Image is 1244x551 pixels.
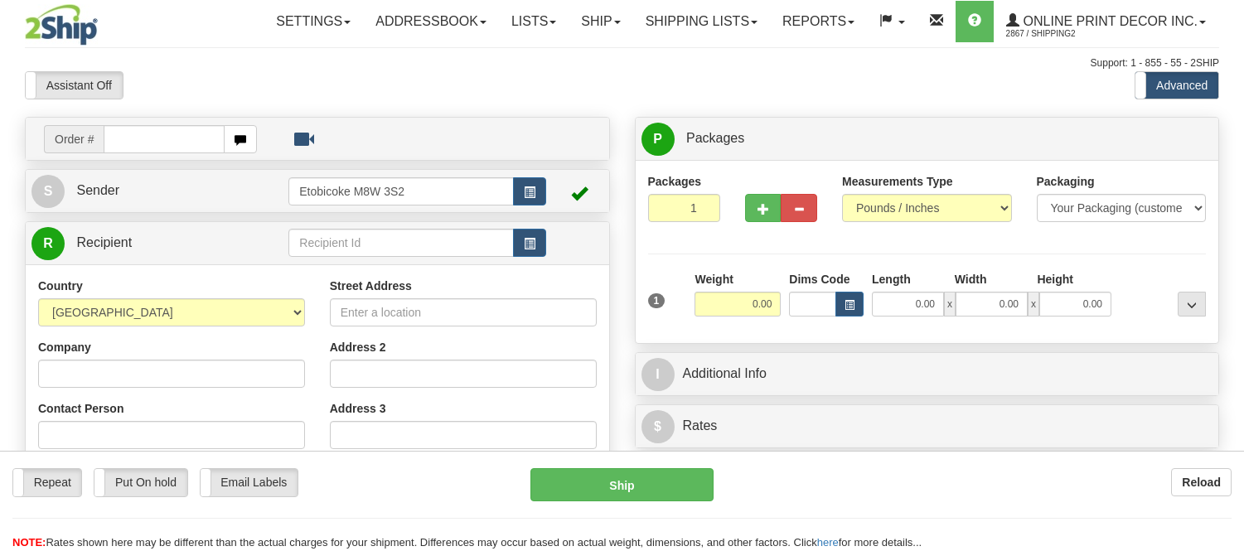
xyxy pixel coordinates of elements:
label: Height [1037,271,1073,288]
label: Dims Code [789,271,850,288]
a: P Packages [641,122,1213,156]
span: 2867 / Shipping2 [1006,26,1130,42]
label: Address 3 [330,400,386,417]
a: S Sender [31,174,288,208]
a: Settings [264,1,363,42]
label: Contact Person [38,400,123,417]
label: Length [872,271,911,288]
span: Packages [686,131,744,145]
label: Width [955,271,987,288]
label: Advanced [1135,72,1218,99]
span: S [31,175,65,208]
a: R Recipient [31,226,260,260]
a: Addressbook [363,1,499,42]
a: Lists [499,1,569,42]
span: x [1028,292,1039,317]
a: Reports [770,1,867,42]
label: Measurements Type [842,173,953,190]
a: Shipping lists [633,1,770,42]
input: Recipient Id [288,229,513,257]
button: Ship [530,468,713,501]
label: Packaging [1037,173,1095,190]
label: Assistant Off [26,72,123,99]
label: Repeat [13,469,81,495]
a: Ship [569,1,632,42]
span: P [641,123,675,156]
a: $Rates [641,409,1213,443]
input: Sender Id [288,177,513,205]
span: $ [641,410,675,443]
label: Put On hold [94,469,186,495]
a: Online Print Decor Inc. 2867 / Shipping2 [994,1,1218,42]
span: NOTE: [12,536,46,549]
div: Support: 1 - 855 - 55 - 2SHIP [25,56,1219,70]
span: 1 [648,293,666,308]
img: logo2867.jpg [25,4,98,46]
span: I [641,358,675,391]
span: x [944,292,956,317]
input: Enter a location [330,298,597,326]
span: Order # [44,125,104,153]
label: Email Labels [201,469,298,495]
span: R [31,227,65,260]
span: Recipient [76,235,132,249]
label: Packages [648,173,702,190]
span: Sender [76,183,119,197]
button: Reload [1171,468,1232,496]
label: Street Address [330,278,412,294]
a: here [817,536,839,549]
label: Weight [695,271,733,288]
iframe: chat widget [1206,191,1242,360]
a: IAdditional Info [641,357,1213,391]
b: Reload [1182,476,1221,489]
span: Online Print Decor Inc. [1019,14,1198,28]
div: ... [1178,292,1206,317]
label: Company [38,339,91,355]
label: Address 2 [330,339,386,355]
label: Country [38,278,83,294]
